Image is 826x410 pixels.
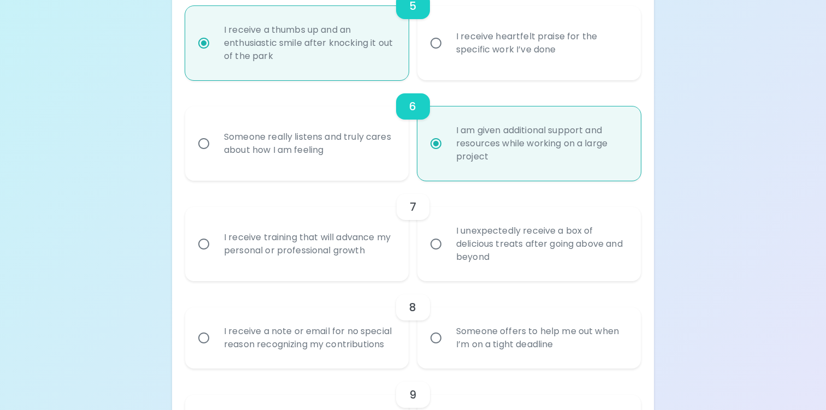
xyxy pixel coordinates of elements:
[185,281,641,369] div: choice-group-check
[447,312,635,364] div: Someone offers to help me out when I’m on a tight deadline
[409,299,416,316] h6: 8
[409,98,416,115] h6: 6
[185,181,641,281] div: choice-group-check
[215,10,403,76] div: I receive a thumbs up and an enthusiastic smile after knocking it out of the park
[447,211,635,277] div: I unexpectedly receive a box of delicious treats after going above and beyond
[410,198,416,216] h6: 7
[409,386,416,403] h6: 9
[447,17,635,69] div: I receive heartfelt praise for the specific work I’ve done
[215,117,403,170] div: Someone really listens and truly cares about how I am feeling
[215,218,403,270] div: I receive training that will advance my personal or professional growth
[215,312,403,364] div: I receive a note or email for no special reason recognizing my contributions
[447,111,635,176] div: I am given additional support and resources while working on a large project
[185,80,641,181] div: choice-group-check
